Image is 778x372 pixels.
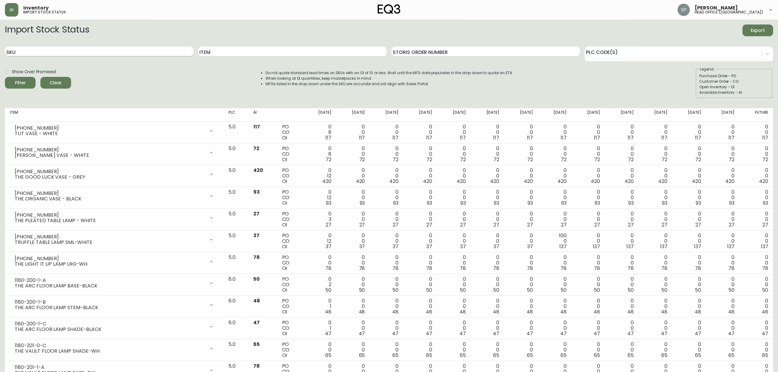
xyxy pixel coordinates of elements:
[677,168,701,184] div: 0 0
[253,254,260,261] span: 78
[442,146,466,162] div: 0 0
[408,233,432,249] div: 0 0
[696,199,701,207] span: 93
[282,199,287,207] span: OI
[266,81,513,87] li: MFGs listed in the drop down under the SKU are accurate and will align with Sales Portal.
[727,243,735,250] span: 137
[625,178,634,185] span: 420
[442,255,466,271] div: 0 0
[711,255,735,271] div: 0 0
[493,265,499,272] span: 78
[426,156,432,163] span: 72
[282,189,298,206] div: PO CO
[725,178,735,185] span: 420
[10,276,219,290] div: 1180-200-1-ATHE ARC FLOOR LAMP BASE-BLACK
[711,189,735,206] div: 0 0
[282,265,287,272] span: OI
[476,168,500,184] div: 0 0
[711,146,735,162] div: 0 0
[253,210,259,217] span: 27
[747,27,768,34] span: Export
[341,168,365,184] div: 0 0
[15,131,205,136] div: TUT VASE - WHITE
[15,196,205,202] div: THE ORGANIC VASE - BLACK
[403,108,437,122] th: [DATE]
[375,189,398,206] div: 0 0
[15,305,205,310] div: THE ARC FLOOR LAMP STEM-BLACK
[744,146,768,162] div: 0 0
[490,178,499,185] span: 420
[711,233,735,249] div: 0 0
[253,145,259,152] span: 72
[15,234,205,240] div: [PHONE_NUMBER]
[15,240,205,245] div: TRUFFLE TABLE LAMP SML-WHITE
[509,211,533,228] div: 0 0
[378,4,400,14] img: logo
[5,77,36,89] button: Filter
[610,168,634,184] div: 0 0
[504,108,538,122] th: [DATE]
[662,199,667,207] span: 93
[408,255,432,271] div: 0 0
[282,168,298,184] div: PO CO
[460,221,466,228] span: 27
[509,146,533,162] div: 0 0
[476,189,500,206] div: 0 0
[678,4,690,16] img: 0cb179e7bf3690758a1aaa5f0aafa0b4
[699,90,769,95] div: Available Inventory - AI
[393,199,398,207] span: 93
[12,69,56,75] span: Show Over Promised
[224,143,248,165] td: 5.0
[40,77,71,89] button: Clear
[527,265,533,272] span: 78
[763,199,768,207] span: 93
[308,146,331,162] div: 0 8
[527,134,533,141] span: 117
[10,124,219,138] div: [PHONE_NUMBER]TUT VASE - WHITE
[15,261,205,267] div: THE LIGHT IT UP LAMP LRG-WH
[662,221,667,228] span: 27
[15,212,205,218] div: [PHONE_NUMBER]
[442,168,466,184] div: 0 0
[527,221,533,228] span: 27
[759,178,768,185] span: 420
[308,124,331,141] div: 0 8
[326,221,331,228] span: 27
[224,122,248,143] td: 5.0
[460,265,466,272] span: 78
[356,178,365,185] span: 420
[15,365,205,370] div: 1180-201-1-A
[509,233,533,249] div: 0 0
[253,232,259,239] span: 37
[10,168,219,181] div: [PHONE_NUMBER]THE GOOD LUCK VASE - GREY
[426,265,432,272] span: 78
[761,243,768,250] span: 137
[248,108,277,122] th: AI
[282,255,298,271] div: PO CO
[308,189,331,206] div: 0 12
[543,146,567,162] div: 0 0
[282,276,298,293] div: PO CO
[695,156,701,163] span: 72
[762,221,768,228] span: 27
[677,233,701,249] div: 0 0
[326,243,331,250] span: 37
[10,211,219,225] div: [PHONE_NUMBER]THE PLEATED TABLE LAMP - WHITE
[389,178,398,185] span: 420
[572,108,605,122] th: [DATE]
[677,124,701,141] div: 0 0
[476,146,500,162] div: 0 0
[325,134,331,141] span: 117
[644,189,667,206] div: 0 0
[282,156,287,163] span: OI
[15,153,205,158] div: [PERSON_NAME] VASE - WHITE
[341,255,365,271] div: 0 0
[460,156,466,163] span: 72
[253,123,260,130] span: 117
[493,221,499,228] span: 27
[460,134,466,141] span: 117
[699,79,769,84] div: Customer Order - CO
[308,168,331,184] div: 0 12
[644,233,667,249] div: 0 0
[408,211,432,228] div: 0 0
